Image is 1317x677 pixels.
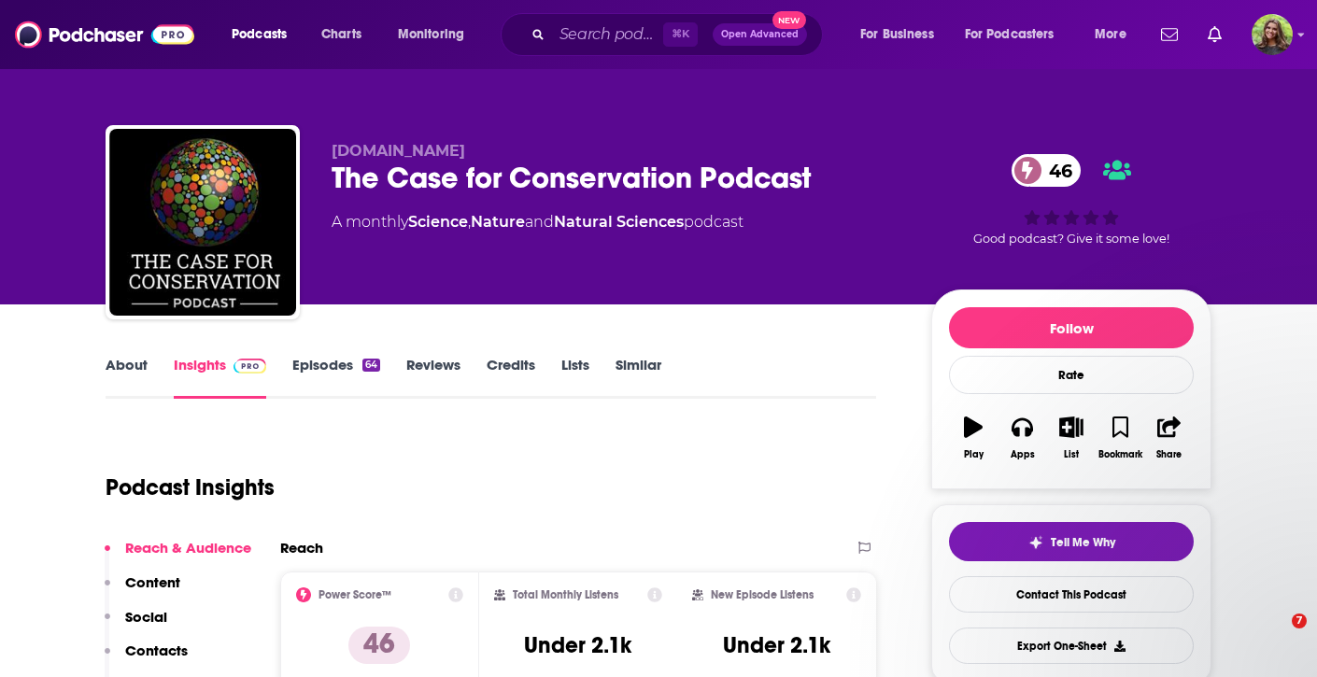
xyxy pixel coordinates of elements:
a: Similar [616,356,661,399]
p: Contacts [125,642,188,659]
a: Show notifications dropdown [1200,19,1229,50]
span: Open Advanced [721,30,799,39]
p: Social [125,608,167,626]
a: Credits [487,356,535,399]
h3: Under 2.1k [524,631,631,659]
button: Contacts [105,642,188,676]
span: Logged in as reagan34226 [1252,14,1293,55]
p: Content [125,573,180,591]
button: Open AdvancedNew [713,23,807,46]
input: Search podcasts, credits, & more... [552,20,663,49]
span: Podcasts [232,21,287,48]
button: Content [105,573,180,608]
button: Share [1145,404,1194,472]
button: Apps [998,404,1046,472]
div: List [1064,449,1079,460]
button: List [1047,404,1096,472]
button: Show profile menu [1252,14,1293,55]
span: 46 [1030,154,1082,187]
button: open menu [1082,20,1150,49]
button: Bookmark [1096,404,1144,472]
h2: Reach [280,539,323,557]
button: Social [105,608,167,642]
div: Bookmark [1098,449,1142,460]
button: open menu [385,20,489,49]
img: The Case for Conservation Podcast [109,129,296,316]
div: A monthly podcast [332,211,743,233]
button: Follow [949,307,1194,348]
span: For Business [860,21,934,48]
button: open menu [847,20,957,49]
button: open menu [219,20,311,49]
div: Share [1156,449,1182,460]
h2: Total Monthly Listens [513,588,618,601]
button: tell me why sparkleTell Me Why [949,522,1194,561]
a: Science [408,213,468,231]
span: More [1095,21,1126,48]
p: Reach & Audience [125,539,251,557]
span: ⌘ K [663,22,698,47]
span: and [525,213,554,231]
a: Nature [471,213,525,231]
button: Export One-Sheet [949,628,1194,664]
h2: Power Score™ [319,588,391,601]
a: Reviews [406,356,460,399]
h1: Podcast Insights [106,473,275,501]
a: About [106,356,148,399]
div: Apps [1011,449,1035,460]
span: [DOMAIN_NAME] [332,142,465,160]
span: Monitoring [398,21,464,48]
a: Charts [309,20,373,49]
span: Good podcast? Give it some love! [973,232,1169,246]
a: Natural Sciences [554,213,684,231]
div: Search podcasts, credits, & more... [518,13,841,56]
button: Reach & Audience [105,539,251,573]
iframe: Intercom live chat [1253,614,1298,658]
img: User Profile [1252,14,1293,55]
button: open menu [953,20,1082,49]
div: Rate [949,356,1194,394]
a: 46 [1012,154,1082,187]
div: 64 [362,359,380,372]
div: Play [964,449,984,460]
img: Podchaser - Follow, Share and Rate Podcasts [15,17,194,52]
button: Play [949,404,998,472]
a: Contact This Podcast [949,576,1194,613]
span: Charts [321,21,361,48]
p: 46 [348,627,410,664]
span: 7 [1292,614,1307,628]
h2: New Episode Listens [711,588,814,601]
a: InsightsPodchaser Pro [174,356,266,399]
span: , [468,213,471,231]
span: For Podcasters [965,21,1055,48]
a: Show notifications dropdown [1154,19,1185,50]
a: Episodes64 [292,356,380,399]
span: New [772,11,806,29]
img: Podchaser Pro [234,359,266,374]
div: 46Good podcast? Give it some love! [931,142,1211,258]
h3: Under 2.1k [723,631,830,659]
a: Lists [561,356,589,399]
